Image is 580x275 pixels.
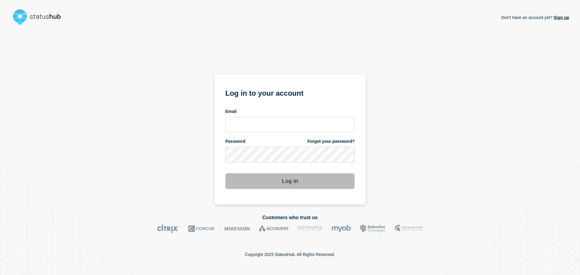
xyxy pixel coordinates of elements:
[553,15,569,20] a: Sign up
[298,224,322,233] img: DataVita logo
[395,224,423,233] img: MSU logo
[225,173,355,189] button: Log in
[224,224,250,233] img: McKesson logo
[501,10,569,25] p: Don't have an account yet?
[245,252,335,257] p: Copyright 2025 StatusHub. All Rights Reserved.
[11,7,68,27] img: StatusHub logo
[225,139,245,144] span: Password
[308,139,355,144] a: Forgot your password?
[11,215,569,220] h2: Customers who trust us
[360,224,386,233] img: Bottomline logo
[188,224,215,233] img: Concur logo
[225,109,237,114] span: Email
[157,224,179,233] img: Citrix logo
[259,224,289,233] img: Accruent logo
[225,87,355,98] h1: Log in to your account
[331,224,351,233] img: myob logo
[225,147,355,162] input: password input
[225,117,355,133] input: email input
